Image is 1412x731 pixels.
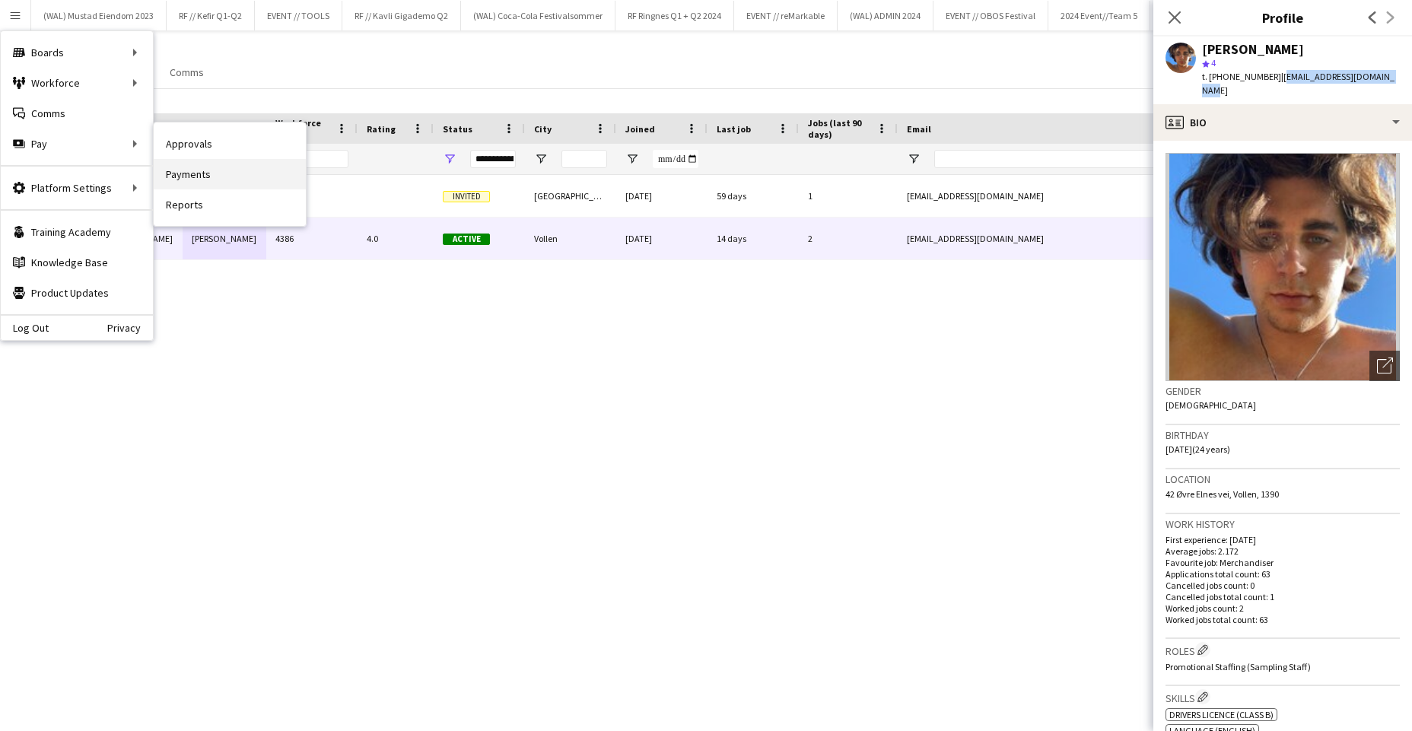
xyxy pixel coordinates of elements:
[461,1,615,30] button: (WAL) Coca-Cola Festivalsommer
[799,218,898,259] div: 2
[1211,57,1216,68] span: 4
[367,123,396,135] span: Rating
[183,218,266,259] div: [PERSON_NAME]
[933,1,1048,30] button: EVENT // OBOS Festival
[799,175,898,217] div: 1
[1153,8,1412,27] h3: Profile
[1166,580,1400,591] p: Cancelled jobs count: 0
[358,218,434,259] div: 4.0
[342,1,461,30] button: RF // Kavli Gigademo Q2
[1166,428,1400,442] h3: Birthday
[653,150,698,168] input: Joined Filter Input
[164,62,210,82] a: Comms
[934,150,1193,168] input: Email Filter Input
[1166,534,1400,545] p: First experience: [DATE]
[616,218,708,259] div: [DATE]
[1166,472,1400,486] h3: Location
[708,218,799,259] div: 14 days
[1,247,153,278] a: Knowledge Base
[1166,557,1400,568] p: Favourite job: Merchandiser
[708,175,799,217] div: 59 days
[1166,488,1279,500] span: 42 Øvre Elnes vei, Vollen, 1390
[1166,614,1400,625] p: Worked jobs total count: 63
[1166,517,1400,531] h3: Work history
[1202,43,1304,56] div: [PERSON_NAME]
[1369,351,1400,381] div: Open photos pop-in
[615,1,734,30] button: RF Ringnes Q1 + Q2 2024
[1,37,153,68] div: Boards
[1166,689,1400,705] h3: Skills
[1166,399,1256,411] span: [DEMOGRAPHIC_DATA]
[525,175,616,217] div: [GEOGRAPHIC_DATA]
[717,123,751,135] span: Last job
[1048,1,1150,30] button: 2024 Event//Team 5
[154,159,306,189] a: Payments
[443,191,490,202] span: Invited
[1202,71,1395,96] span: | [EMAIL_ADDRESS][DOMAIN_NAME]
[625,152,639,166] button: Open Filter Menu
[170,65,204,79] span: Comms
[1169,709,1274,720] span: Drivers Licence (Class B)
[534,123,552,135] span: City
[107,322,153,334] a: Privacy
[1166,661,1311,672] span: Promotional Staffing (Sampling Staff)
[1,173,153,203] div: Platform Settings
[1166,602,1400,614] p: Worked jobs count: 2
[1166,545,1400,557] p: Average jobs: 2.172
[534,152,548,166] button: Open Filter Menu
[1166,591,1400,602] p: Cancelled jobs total count: 1
[1166,384,1400,398] h3: Gender
[303,150,348,168] input: Workforce ID Filter Input
[443,123,472,135] span: Status
[275,117,330,140] span: Workforce ID
[1,98,153,129] a: Comms
[443,234,490,245] span: Active
[1153,104,1412,141] div: Bio
[808,117,870,140] span: Jobs (last 90 days)
[907,152,921,166] button: Open Filter Menu
[1166,153,1400,381] img: Crew avatar or photo
[907,123,931,135] span: Email
[1,217,153,247] a: Training Academy
[443,152,456,166] button: Open Filter Menu
[734,1,838,30] button: EVENT // reMarkable
[167,1,255,30] button: RF // Kefir Q1-Q2
[1,322,49,334] a: Log Out
[1166,642,1400,658] h3: Roles
[1166,568,1400,580] p: Applications total count: 63
[1,129,153,159] div: Pay
[898,175,1202,217] div: [EMAIL_ADDRESS][DOMAIN_NAME]
[154,129,306,159] a: Approvals
[1166,443,1230,455] span: [DATE] (24 years)
[525,218,616,259] div: Vollen
[1150,1,1256,30] button: EVENT // VOLVO 2024
[1,278,153,308] a: Product Updates
[616,175,708,217] div: [DATE]
[898,218,1202,259] div: [EMAIL_ADDRESS][DOMAIN_NAME]
[625,123,655,135] span: Joined
[1202,71,1281,82] span: t. [PHONE_NUMBER]
[266,175,358,217] div: 5601
[561,150,607,168] input: City Filter Input
[838,1,933,30] button: (WAL) ADMIN 2024
[1,68,153,98] div: Workforce
[255,1,342,30] button: EVENT // TOOLS
[266,218,358,259] div: 4386
[154,189,306,220] a: Reports
[31,1,167,30] button: (WAL) Mustad Eiendom 2023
